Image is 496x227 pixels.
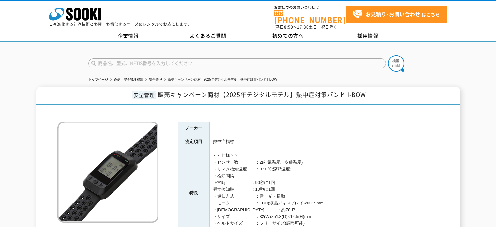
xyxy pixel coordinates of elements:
[88,58,386,68] input: 商品名、型式、NETIS番号を入力してください
[366,10,420,18] strong: お見積り･お問い合わせ
[388,55,404,72] img: btn_search.png
[57,122,158,223] img: 販売キャンペーン商材【2025年デジタルモデル】熱中症対策バンド I-BOW
[178,135,209,149] th: 測定項目
[132,91,156,99] span: 安全管理
[88,78,108,81] a: トップページ
[248,31,328,41] a: 初めての方へ
[346,6,447,23] a: お見積り･お問い合わせはこちら
[274,10,346,24] a: [PHONE_NUMBER]
[272,32,304,39] span: 初めての方へ
[49,22,192,26] p: 日々進化する計測技術と多種・多様化するニーズにレンタルでお応えします。
[168,31,248,41] a: よくあるご質問
[163,76,277,83] li: 販売キャンペーン商材【2025年デジタルモデル】熱中症対策バンド I-BOW
[297,24,309,30] span: 17:30
[158,90,366,99] span: 販売キャンペーン商材【2025年デジタルモデル】熱中症対策バンド I-BOW
[149,78,162,81] a: 安全管理
[88,31,168,41] a: 企業情報
[274,6,346,9] span: お電話でのお問い合わせは
[274,24,339,30] span: (平日 ～ 土日、祝日除く)
[353,9,440,19] span: はこちら
[114,78,143,81] a: 通信・安全管理機器
[328,31,408,41] a: 採用情報
[209,135,439,149] td: 熱中症指標
[284,24,293,30] span: 8:50
[209,122,439,135] td: ーーー
[178,122,209,135] th: メーカー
